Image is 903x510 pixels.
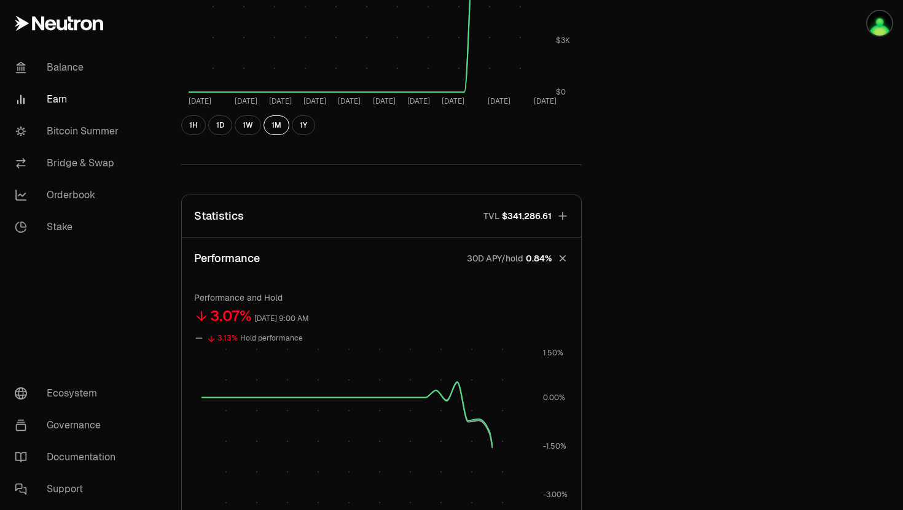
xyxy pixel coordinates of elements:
a: Support [5,473,133,505]
button: 1W [235,115,261,135]
tspan: [DATE] [442,96,464,106]
tspan: [DATE] [235,96,257,106]
a: Ecosystem [5,377,133,409]
tspan: -1.50% [543,441,566,451]
p: TVL [483,210,499,222]
tspan: [DATE] [488,96,510,106]
p: Performance and Hold [194,292,569,304]
span: 0.84% [526,252,552,265]
a: Governance [5,409,133,441]
a: Documentation [5,441,133,473]
tspan: 1.50% [543,348,563,358]
button: 1D [208,115,232,135]
p: Statistics [194,207,244,225]
a: Bitcoin Summer [5,115,133,147]
p: Performance [194,250,260,267]
tspan: $3K [556,36,570,45]
tspan: [DATE] [303,96,326,106]
a: Orderbook [5,179,133,211]
div: 3.07% [210,306,252,326]
button: 1M [264,115,289,135]
div: Hold performance [240,331,303,346]
div: [DATE] 9:00 AM [254,312,309,326]
a: Bridge & Swap [5,147,133,179]
tspan: [DATE] [269,96,292,106]
tspan: [DATE] [534,96,557,106]
button: 1Y [292,115,315,135]
tspan: [DATE] [407,96,430,106]
tspan: 0.00% [543,393,565,403]
button: Performance30D APY/hold0.84% [182,238,581,279]
a: Balance [5,52,133,83]
img: Main Account [867,11,892,36]
tspan: -3.00% [543,490,568,500]
a: Earn [5,83,133,115]
tspan: [DATE] [338,96,361,106]
a: Stake [5,211,133,243]
p: 30D APY/hold [467,252,523,265]
tspan: [DATE] [373,96,396,106]
div: 3.13% [217,331,238,346]
tspan: $0 [556,87,566,97]
button: StatisticsTVL$341,286.61 [182,195,581,237]
tspan: [DATE] [189,96,211,106]
span: $341,286.61 [502,210,552,222]
button: 1H [181,115,206,135]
